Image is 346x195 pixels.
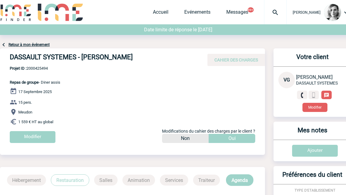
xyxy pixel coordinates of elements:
img: 103019-1.png [324,4,341,21]
p: Services [160,175,188,186]
a: Retour à mon événement [9,43,50,47]
span: 17 Septembre 2025 [18,89,52,94]
span: 1 559 € HT au global [18,120,53,124]
p: Agenda [226,174,253,186]
span: [PERSON_NAME] [293,10,320,15]
p: Animation [122,175,155,186]
a: Messages [226,9,248,18]
span: - Diner assis [10,80,60,85]
span: VG [284,77,290,83]
input: Ajouter [292,145,338,157]
p: Traiteur [193,175,220,186]
a: Evénements [184,9,210,18]
span: 15 pers. [18,100,32,105]
p: Oui [228,134,236,143]
input: Modifier [10,131,55,143]
button: 99+ [248,7,254,12]
span: Date limite de réponse le [DATE] [144,27,212,33]
img: portable.png [311,92,316,98]
p: Salles [94,175,118,186]
span: Repas de groupe [10,80,39,85]
p: Hébergement [7,175,46,186]
span: Modifications du cahier des charges par le client ? [162,129,255,134]
button: Modifier [302,103,327,112]
span: Meudon [18,110,32,114]
a: Accueil [153,9,168,18]
img: chat-24-px-w.png [324,92,329,98]
img: fixe.png [299,92,305,98]
span: 2000425494 [10,66,60,71]
span: DASSAULT SYSTEMES [296,81,338,85]
span: CAHIER DES CHARGES [214,57,258,62]
span: TYPE D'ETABLISSEMENT [295,188,335,193]
b: Projet ID : [10,66,26,71]
p: Non [181,134,190,143]
span: [PERSON_NAME] [296,74,333,80]
h4: DASSAULT SYSTEMES - [PERSON_NAME] [10,53,192,64]
p: Restauration [51,174,89,186]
